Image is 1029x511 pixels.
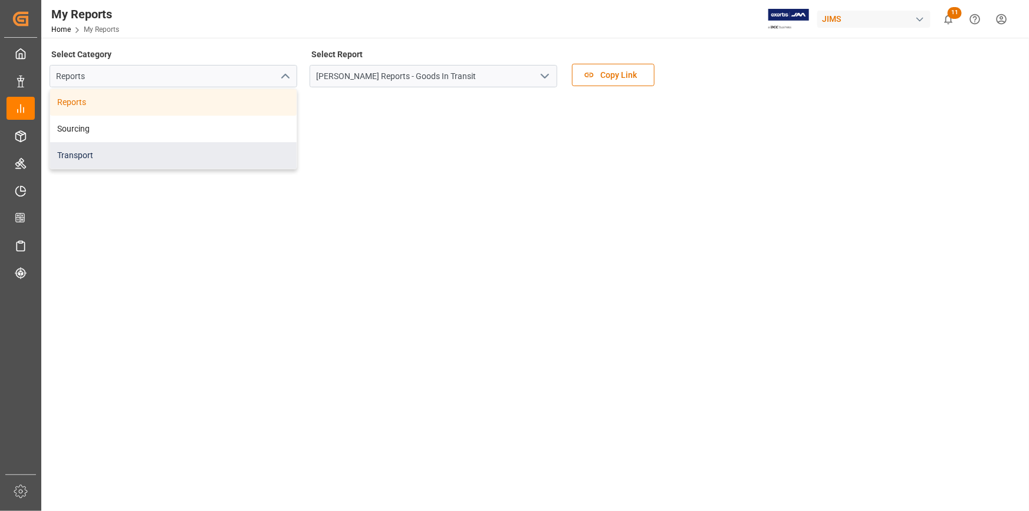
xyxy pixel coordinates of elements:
[51,5,119,23] div: My Reports
[594,69,643,81] span: Copy Link
[817,11,931,28] div: JIMS
[962,6,988,32] button: Help Center
[768,9,809,30] img: Exertis%20JAM%20-%20Email%20Logo.jpg_1722504956.jpg
[310,65,557,87] input: Type to search/select
[310,46,365,63] label: Select Report
[535,67,553,86] button: open menu
[50,65,297,87] input: Type to search/select
[50,89,297,116] div: Reports
[275,67,293,86] button: close menu
[50,46,114,63] label: Select Category
[51,25,71,34] a: Home
[50,116,297,142] div: Sourcing
[817,8,935,30] button: JIMS
[572,64,655,86] button: Copy Link
[948,7,962,19] span: 11
[935,6,962,32] button: show 11 new notifications
[50,142,297,169] div: Transport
